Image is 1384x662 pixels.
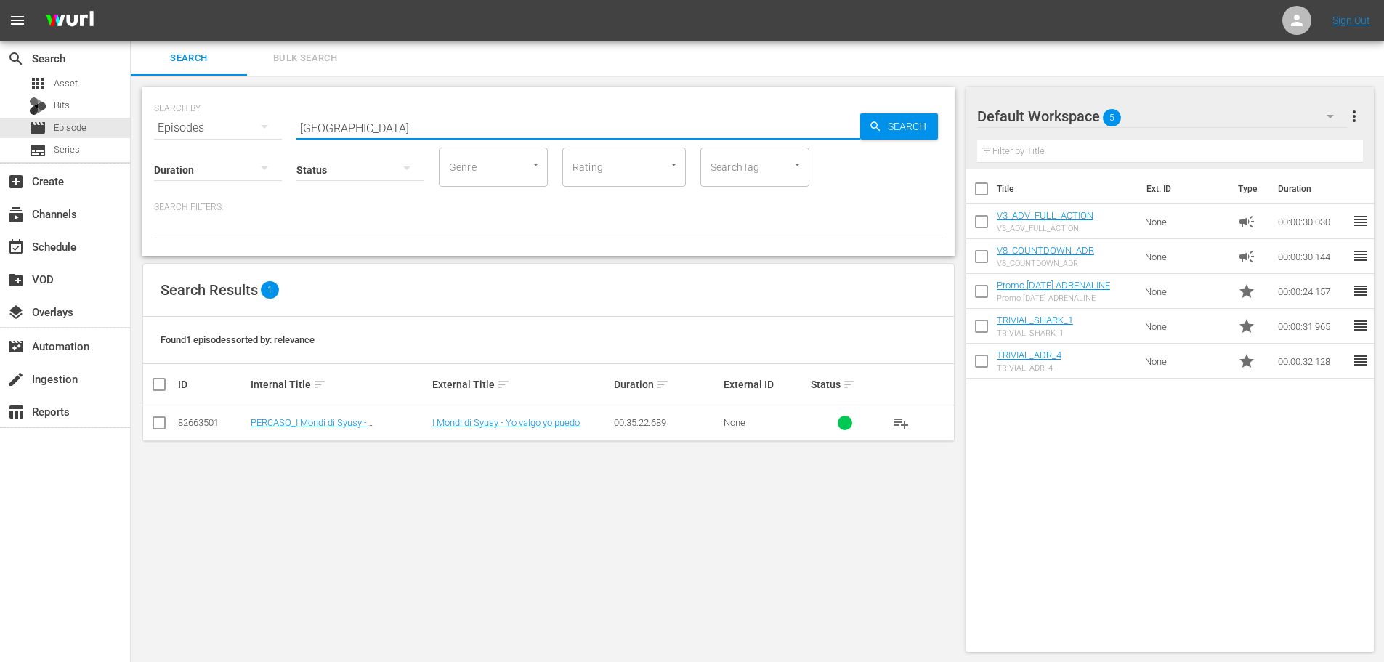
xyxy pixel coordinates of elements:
[1352,247,1369,265] span: reorder
[843,378,856,391] span: sort
[1352,317,1369,334] span: reorder
[29,75,46,92] span: Asset
[256,50,355,67] span: Bulk Search
[29,97,46,115] div: Bits
[667,158,681,171] button: Open
[1332,15,1370,26] a: Sign Out
[1272,309,1352,344] td: 00:00:31.965
[1139,309,1232,344] td: None
[1139,239,1232,274] td: None
[1103,102,1121,133] span: 5
[1345,99,1363,134] button: more_vert
[1345,108,1363,125] span: more_vert
[1352,212,1369,230] span: reorder
[178,417,246,428] div: 82663501
[178,379,246,390] div: ID
[1272,274,1352,309] td: 00:00:24.157
[997,259,1094,268] div: V8_COUNTDOWN_ADR
[7,271,25,288] span: VOD
[997,363,1061,373] div: TRIVIAL_ADR_4
[29,142,46,159] span: Series
[1272,239,1352,274] td: 00:00:30.144
[1352,282,1369,299] span: reorder
[997,224,1093,233] div: V3_ADV_FULL_ACTION
[154,201,943,214] p: Search Filters:
[251,417,417,439] a: PERCASO_I Mondi di Syusy - [GEOGRAPHIC_DATA]: Yo valgo yo puedo
[432,376,610,393] div: External Title
[1272,204,1352,239] td: 00:00:30.030
[529,158,543,171] button: Open
[997,315,1073,326] a: TRIVIAL_SHARK_1
[9,12,26,29] span: menu
[1139,274,1232,309] td: None
[7,50,25,68] span: Search
[7,304,25,321] span: Overlays
[997,245,1094,256] a: V8_COUNTDOWN_ADR
[1238,283,1255,300] span: Promo
[161,281,258,299] span: Search Results
[997,328,1073,338] div: TRIVIAL_SHARK_1
[7,206,25,223] span: Channels
[54,142,80,157] span: Series
[1139,344,1232,379] td: None
[154,108,282,148] div: Episodes
[997,350,1061,360] a: TRIVIAL_ADR_4
[54,121,86,135] span: Episode
[7,338,25,355] span: Automation
[35,4,105,38] img: ans4CAIJ8jUAAAAAAAAAAAAAAAAAAAAAAAAgQb4GAAAAAAAAAAAAAAAAAAAAAAAAJMjXAAAAAAAAAAAAAAAAAAAAAAAAgAT5G...
[7,403,25,421] span: Reports
[1238,248,1255,265] span: Ad
[161,334,315,345] span: Found 1 episodes sorted by: relevance
[7,371,25,388] span: Ingestion
[614,376,719,393] div: Duration
[251,376,428,393] div: Internal Title
[724,379,806,390] div: External ID
[883,405,918,440] button: playlist_add
[432,417,580,428] a: I Mondi di Syusy - Yo valgo yo puedo
[261,281,279,299] span: 1
[1238,318,1255,335] span: Promo
[1229,169,1269,209] th: Type
[860,113,938,140] button: Search
[811,376,879,393] div: Status
[1272,344,1352,379] td: 00:00:32.128
[1238,213,1255,230] span: Ad
[656,378,669,391] span: sort
[7,238,25,256] span: Schedule
[997,169,1138,209] th: Title
[1238,352,1255,370] span: Promo
[54,98,70,113] span: Bits
[139,50,238,67] span: Search
[313,378,326,391] span: sort
[977,96,1348,137] div: Default Workspace
[1352,352,1369,369] span: reorder
[497,378,510,391] span: sort
[997,210,1093,221] a: V3_ADV_FULL_ACTION
[892,414,910,432] span: playlist_add
[54,76,78,91] span: Asset
[724,417,806,428] div: None
[997,280,1110,291] a: Promo [DATE] ADRENALINE
[1139,204,1232,239] td: None
[614,417,719,428] div: 00:35:22.689
[997,294,1110,303] div: Promo [DATE] ADRENALINE
[1138,169,1230,209] th: Ext. ID
[790,158,804,171] button: Open
[7,173,25,190] span: Create
[29,119,46,137] span: Episode
[882,113,938,140] span: Search
[1269,169,1356,209] th: Duration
